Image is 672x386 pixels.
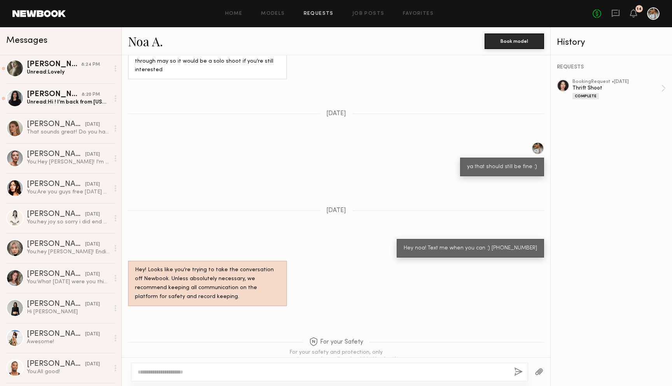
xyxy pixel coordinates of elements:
[85,151,100,158] div: [DATE]
[85,301,100,308] div: [DATE]
[572,79,661,84] div: booking Request • [DATE]
[27,330,85,338] div: [PERSON_NAME]
[27,218,110,226] div: You: hey joy so sorry i did end up booking someone! When are you both next available?
[85,331,100,338] div: [DATE]
[27,368,110,375] div: You: All good!
[467,163,537,172] div: ya that should still be fine :)
[403,11,434,16] a: Favorites
[485,37,544,44] a: Book model
[572,84,661,92] div: Thrift Shoot
[27,211,85,218] div: [PERSON_NAME]
[304,11,334,16] a: Requests
[85,361,100,368] div: [DATE]
[352,11,385,16] a: Job Posts
[572,79,666,99] a: bookingRequest •[DATE]Thrift ShootComplete
[85,241,100,248] div: [DATE]
[274,349,398,363] div: For your safety and protection, only communicate and pay directly within Newbook
[27,98,110,106] div: Unread: Hi ! I’m back from [US_STATE] until 23rd I’m free after that 🙏🏻
[85,121,100,128] div: [DATE]
[637,7,642,11] div: 14
[404,244,537,253] div: Hey noa! Text me when you can :) [PHONE_NUMBER]
[27,248,110,256] div: You: hey [PERSON_NAME]! Ending up going a different route that day but ill let you know when some...
[326,207,346,214] span: [DATE]
[135,48,280,75] div: Ah I’m sorry she changed her mind and she’s traveling through may so it would be a solo shoot if ...
[572,93,599,99] div: Complete
[27,188,110,196] div: You: Are you guys free [DATE] at all? I could also do [DATE] morning too :)
[135,266,280,302] div: Hey! Looks like you’re trying to take the conversation off Newbook. Unless absolutely necessary, ...
[27,91,82,98] div: [PERSON_NAME]
[85,271,100,278] div: [DATE]
[27,360,85,368] div: [PERSON_NAME]
[27,240,85,248] div: [PERSON_NAME]
[309,337,363,347] span: For your Safety
[326,111,346,117] span: [DATE]
[261,11,285,16] a: Models
[27,308,110,316] div: Hi [PERSON_NAME]
[27,61,81,68] div: [PERSON_NAME]
[27,270,85,278] div: [PERSON_NAME]
[27,278,110,286] div: You: What [DATE] were you thinking? I'll be busy [DATE] the morning of the 24th. Let me know when...
[6,36,47,45] span: Messages
[27,151,85,158] div: [PERSON_NAME]
[27,181,85,188] div: [PERSON_NAME]
[81,61,100,68] div: 8:24 PM
[27,121,85,128] div: [PERSON_NAME]
[225,11,243,16] a: Home
[128,33,163,49] a: Noa A.
[27,300,85,308] div: [PERSON_NAME]
[27,68,110,76] div: Unread: Lovely
[557,65,666,70] div: REQUESTS
[557,38,666,47] div: History
[485,33,544,49] button: Book model
[82,91,100,98] div: 8:20 PM
[85,211,100,218] div: [DATE]
[27,158,110,166] div: You: Hey [PERSON_NAME]! I'm waiting for a backdrop to come in - once its in ill let you know and ...
[85,181,100,188] div: [DATE]
[27,338,110,346] div: Awesome!
[27,128,110,136] div: That sounds great! Do you have an idea of something youd like to shoot? Any inspo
